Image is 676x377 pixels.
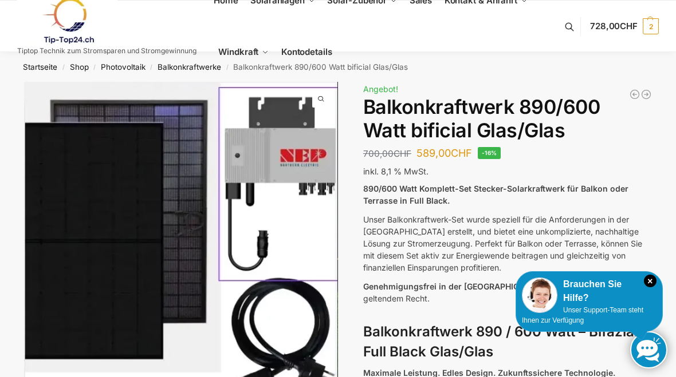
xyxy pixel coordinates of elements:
[57,63,69,72] span: /
[214,26,274,78] a: Windkraft
[522,277,657,305] div: Brauchen Sie Hilfe?
[146,63,158,72] span: /
[101,62,146,72] a: Photovoltaik
[363,96,652,142] h1: Balkonkraftwerk 890/600 Watt bificial Glas/Glas
[158,62,221,72] a: Balkonkraftwerke
[644,275,657,287] i: Schließen
[363,84,398,94] span: Angebot!
[416,147,472,159] bdi: 589,00
[363,148,411,159] bdi: 700,00
[89,63,101,72] span: /
[478,147,501,159] span: -16%
[522,306,643,324] span: Unser Support-Team steht Ihnen zur Verfügung
[640,89,652,100] a: Steckerkraftwerk 890/600 Watt, mit Ständer für Terrasse inkl. Lieferung
[522,277,557,313] img: Customer service
[620,21,638,31] span: CHF
[451,147,472,159] span: CHF
[363,166,429,176] span: inkl. 8,1 % MwSt.
[363,184,628,205] strong: 890/600 Watt Komplett-Set Stecker-Solarkraftwerk für Balkon oder Terrasse in Full Black.
[363,323,638,360] strong: Balkonkraftwerk 890 / 600 Watt – Bifazial Full Black Glas/Glas
[277,26,337,78] a: Kontodetails
[629,89,640,100] a: 890/600 Watt Solarkraftwerk + 2,7 KW Batteriespeicher Genehmigungsfrei
[17,47,196,54] p: Tiptop Technik zum Stromsparen und Stromgewinnung
[281,46,332,57] span: Kontodetails
[590,21,638,31] span: 728,00
[70,62,89,72] a: Shop
[643,18,659,34] span: 2
[363,281,546,291] span: Genehmigungsfrei in der [GEOGRAPHIC_DATA]
[23,62,57,72] a: Startseite
[394,148,411,159] span: CHF
[218,46,258,57] span: Windkraft
[363,213,652,273] p: Unser Balkonkraftwerk-Set wurde speziell für die Anforderungen in der [GEOGRAPHIC_DATA] erstellt,...
[590,9,659,43] a: 728,00CHF 2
